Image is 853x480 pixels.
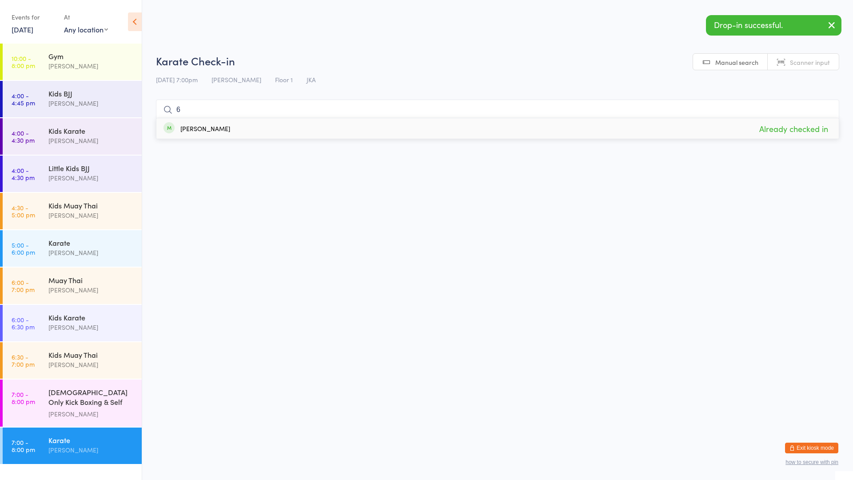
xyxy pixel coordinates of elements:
div: Events for [12,10,55,24]
div: Karate [48,435,134,445]
a: 6:00 -7:00 pmMuay Thai[PERSON_NAME] [3,268,142,304]
time: 6:00 - 6:30 pm [12,316,35,330]
a: 4:00 -4:30 pmLittle Kids BJJ[PERSON_NAME] [3,156,142,192]
input: Search [156,100,839,120]
div: Little Kids BJJ [48,163,134,173]
div: Kids Muay Thai [48,350,134,360]
div: At [64,10,108,24]
span: JKA [307,75,316,84]
div: Karate [48,238,134,248]
time: 4:00 - 4:30 pm [12,129,35,144]
div: [PERSON_NAME] [48,285,134,295]
div: Kids Karate [48,312,134,322]
h2: Karate Check-in [156,53,839,68]
div: Drop-in successful. [706,15,841,36]
div: [PERSON_NAME] [48,322,134,332]
a: 6:00 -6:30 pmKids Karate[PERSON_NAME] [3,305,142,341]
span: [PERSON_NAME] [211,75,261,84]
time: 5:00 - 6:00 pm [12,241,35,256]
time: 6:30 - 7:00 pm [12,353,35,368]
a: 6:30 -7:00 pmKids Muay Thai[PERSON_NAME] [3,342,142,379]
a: [DATE] [12,24,33,34]
div: Muay Thai [48,275,134,285]
div: Any location [64,24,108,34]
div: [PERSON_NAME] [48,173,134,183]
a: 7:00 -8:00 pm[DEMOGRAPHIC_DATA] Only Kick Boxing & Self Defence[PERSON_NAME] [3,380,142,427]
span: Scanner input [790,58,830,67]
span: Manual search [715,58,758,67]
a: 5:00 -6:00 pmKarate[PERSON_NAME] [3,230,142,267]
div: Kids Muay Thai [48,200,134,210]
div: [PERSON_NAME] [48,98,134,108]
a: 4:00 -4:30 pmKids Karate[PERSON_NAME] [3,118,142,155]
button: Exit kiosk mode [785,443,838,453]
div: Kids Karate [48,126,134,136]
a: 4:30 -5:00 pmKids Muay Thai[PERSON_NAME] [3,193,142,229]
div: [PERSON_NAME] [48,210,134,220]
span: Already checked in [757,121,830,136]
time: 4:00 - 4:45 pm [12,92,35,106]
time: 10:00 - 8:00 pm [12,55,35,69]
div: [PERSON_NAME] [180,125,230,132]
time: 4:00 - 4:30 pm [12,167,35,181]
div: Kids BJJ [48,88,134,98]
div: Gym [48,51,134,61]
div: [PERSON_NAME] [48,248,134,258]
time: 7:00 - 8:00 pm [12,391,35,405]
a: 10:00 -8:00 pmGym[PERSON_NAME] [3,44,142,80]
time: 4:30 - 5:00 pm [12,204,35,218]
div: [PERSON_NAME] [48,409,134,419]
span: Floor 1 [275,75,293,84]
time: 7:00 - 8:00 pm [12,439,35,453]
span: [DATE] 7:00pm [156,75,198,84]
time: 6:00 - 7:00 pm [12,279,35,293]
div: [PERSON_NAME] [48,445,134,455]
div: [DEMOGRAPHIC_DATA] Only Kick Boxing & Self Defence [48,387,134,409]
a: 4:00 -4:45 pmKids BJJ[PERSON_NAME] [3,81,142,117]
a: 7:00 -8:00 pmKarate[PERSON_NAME] [3,428,142,464]
button: how to secure with pin [785,459,838,465]
div: [PERSON_NAME] [48,61,134,71]
div: [PERSON_NAME] [48,360,134,370]
div: [PERSON_NAME] [48,136,134,146]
